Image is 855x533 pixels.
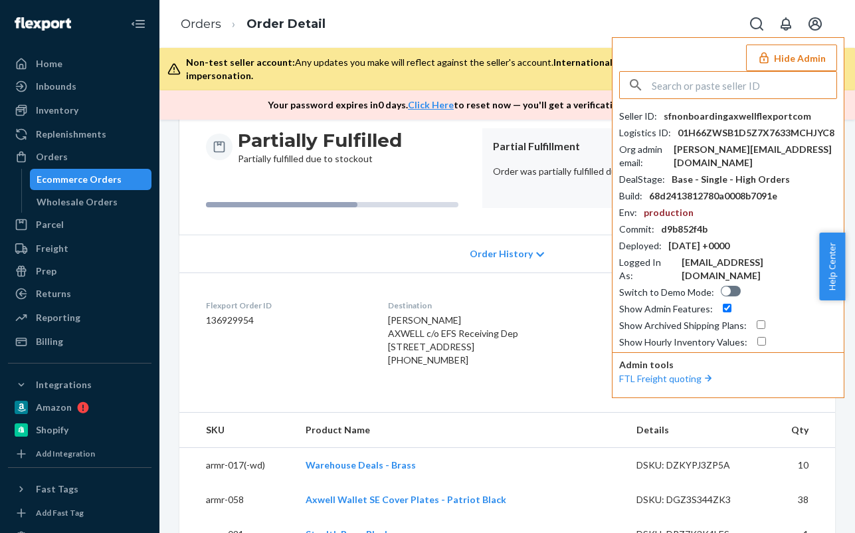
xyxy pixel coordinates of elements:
span: Non-test seller account: [186,56,295,68]
button: Open notifications [773,11,799,37]
p: Your password expires in 0 days . to reset now — you'll get a verification email and be logged out. [268,98,733,112]
td: 10 [770,448,835,483]
div: Orders [36,150,68,163]
div: Logistics ID : [619,126,671,140]
div: [PHONE_NUMBER] [388,354,613,367]
button: Fast Tags [8,479,151,500]
div: d9b852f4b [661,223,708,236]
div: sfnonboardingaxwellflexportcom [664,110,811,123]
button: Close Navigation [125,11,151,37]
div: Add Fast Tag [36,507,84,518]
span: [PERSON_NAME] AXWELL c/o EFS Receiving Dep [STREET_ADDRESS] [388,314,518,352]
div: Amazon [36,401,72,414]
dt: Destination [388,300,613,311]
div: Wholesale Orders [37,195,118,209]
a: Amazon [8,397,151,418]
a: Order Detail [246,17,326,31]
div: production [644,206,694,219]
th: Details [626,413,770,448]
div: Replenishments [36,128,106,141]
a: Add Fast Tag [8,505,151,521]
div: Show Hourly Inventory Values : [619,336,747,349]
a: Axwell Wallet SE Cover Plates - Patriot Black [306,494,506,505]
div: [DATE] +0000 [668,239,729,253]
ol: breadcrumbs [170,5,336,44]
a: Orders [8,146,151,167]
div: [PERSON_NAME][EMAIL_ADDRESS][DOMAIN_NAME] [674,143,837,169]
th: Product Name [295,413,626,448]
div: 01H66ZWSB1D5Z7X7633MCHJYC8 [678,126,834,140]
div: DealStage : [619,173,665,186]
div: Partially fulfilled due to stockout [238,128,402,165]
div: Shopify [36,423,68,437]
a: Parcel [8,214,151,235]
a: Home [8,53,151,74]
button: Open account menu [802,11,828,37]
a: Prep [8,261,151,282]
div: Env : [619,206,637,219]
div: DSKU: DGZ3S344ZK3 [636,493,759,506]
a: Shopify [8,419,151,441]
div: Switch to Demo Mode : [619,286,714,299]
span: Order History [470,247,533,261]
a: Wholesale Orders [30,191,152,213]
a: Returns [8,283,151,304]
th: Qty [770,413,835,448]
div: Ecommerce Orders [37,173,122,186]
div: Org admin email : [619,143,667,169]
div: DSKU: DZKYPJ3ZP5A [636,459,759,472]
a: Warehouse Deals - Brass [306,459,416,471]
th: SKU [179,413,295,448]
a: Inbounds [8,76,151,97]
div: Show Admin Features : [619,302,713,316]
input: Search or paste seller ID [652,72,836,98]
div: Integrations [36,378,92,391]
div: Deployed : [619,239,662,253]
div: Fast Tags [36,482,78,496]
dd: 136929954 [206,314,367,327]
a: Click Here [408,99,454,110]
header: Partial Fulfillment [493,139,798,154]
div: Prep [36,265,56,278]
div: Inbounds [36,80,76,93]
a: Replenishments [8,124,151,145]
button: Open Search Box [743,11,770,37]
div: Returns [36,287,71,300]
div: Freight [36,242,68,255]
a: Inventory [8,100,151,121]
a: Reporting [8,307,151,328]
td: 38 [770,482,835,517]
button: Hide Admin [746,45,837,71]
a: Freight [8,238,151,259]
button: Help Center [819,233,845,300]
div: Any updates you make will reflect against the seller's account. [186,56,834,82]
div: [EMAIL_ADDRESS][DOMAIN_NAME] [682,256,837,282]
img: Flexport logo [15,17,71,31]
div: Billing [36,335,63,348]
a: Ecommerce Orders [30,169,152,190]
a: FTL Freight quoting [619,373,715,384]
div: Commit : [619,223,654,236]
div: Reporting [36,311,80,324]
h3: Partially Fulfilled [238,128,402,152]
div: Seller ID : [619,110,657,123]
div: 68d2413812780a0008b7091e [649,189,777,203]
div: Inventory [36,104,78,117]
div: Add Integration [36,448,95,459]
div: Home [36,57,62,70]
a: Orders [181,17,221,31]
a: Billing [8,331,151,352]
td: armr-058 [179,482,295,517]
p: Order was partially fulfilled due to stockout. [493,165,798,178]
dt: Flexport Order ID [206,300,367,311]
div: Logged In As : [619,256,675,282]
div: Build : [619,189,642,203]
button: Integrations [8,374,151,395]
a: Add Integration [8,446,151,462]
p: Admin tools [619,358,837,372]
div: Base - Single - High Orders [672,173,790,186]
div: Parcel [36,218,64,231]
td: armr-017(-wd) [179,448,295,483]
div: Show Archived Shipping Plans : [619,319,747,332]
